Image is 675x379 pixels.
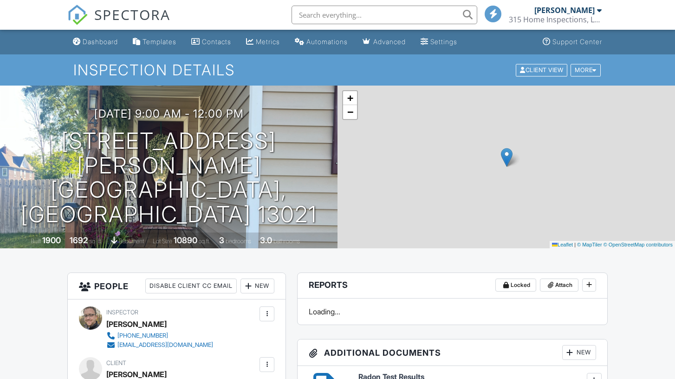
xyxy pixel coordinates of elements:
a: [EMAIL_ADDRESS][DOMAIN_NAME] [106,340,213,350]
div: [PHONE_NUMBER] [117,332,168,339]
a: Zoom in [343,91,357,105]
div: 1900 [42,235,61,245]
a: Client View [515,66,570,73]
span: basement [119,238,144,245]
a: Support Center [539,33,606,51]
div: Settings [430,38,457,46]
h3: People [68,273,286,299]
div: Support Center [552,38,602,46]
div: Metrics [256,38,280,46]
a: Zoom out [343,105,357,119]
a: [PHONE_NUMBER] [106,331,213,340]
div: Disable Client CC Email [145,279,237,293]
span: bathrooms [273,238,300,245]
div: Automations [306,38,348,46]
div: [PERSON_NAME] [106,317,167,331]
span: + [347,92,353,104]
span: Inspector [106,309,138,316]
div: 1692 [70,235,88,245]
div: 3.0 [260,235,272,245]
div: New [240,279,274,293]
span: sq. ft. [89,238,102,245]
span: Built [31,238,41,245]
a: Dashboard [69,33,122,51]
div: [PERSON_NAME] [534,6,595,15]
a: Templates [129,33,180,51]
h3: [DATE] 9:00 am - 12:00 pm [94,107,244,120]
span: SPECTORA [94,5,170,24]
span: Client [106,359,126,366]
span: Lot Size [153,238,172,245]
div: 315 Home Inspections, LLC [509,15,602,24]
span: sq.ft. [199,238,210,245]
div: Contacts [202,38,231,46]
span: − [347,106,353,118]
a: Settings [417,33,461,51]
h3: Additional Documents [298,339,607,366]
h1: Inspection Details [73,62,602,78]
span: bedrooms [226,238,251,245]
input: Search everything... [292,6,477,24]
a: Contacts [188,33,235,51]
a: Leaflet [552,242,573,247]
div: Templates [143,38,176,46]
div: New [562,345,596,360]
a: Advanced [359,33,409,51]
div: Advanced [373,38,406,46]
a: Automations (Basic) [291,33,351,51]
a: © MapTiler [577,242,602,247]
a: © OpenStreetMap contributors [604,242,673,247]
h1: [STREET_ADDRESS][PERSON_NAME] [GEOGRAPHIC_DATA], [GEOGRAPHIC_DATA] 13021 [15,129,323,227]
div: Client View [516,64,567,76]
div: [EMAIL_ADDRESS][DOMAIN_NAME] [117,341,213,349]
a: SPECTORA [67,13,170,32]
div: 3 [219,235,224,245]
img: The Best Home Inspection Software - Spectora [67,5,88,25]
img: Marker [501,148,513,167]
span: | [574,242,576,247]
div: 10890 [174,235,197,245]
div: Dashboard [83,38,118,46]
a: Metrics [242,33,284,51]
div: More [571,64,601,76]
